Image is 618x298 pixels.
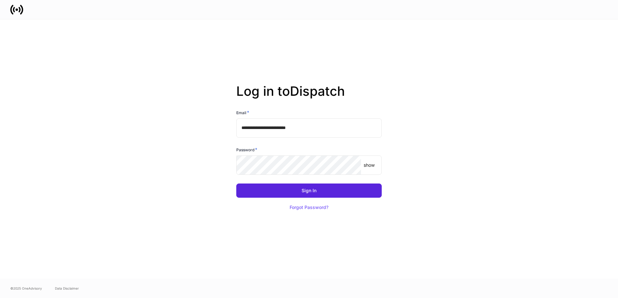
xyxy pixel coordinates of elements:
a: Data Disclaimer [55,286,79,291]
button: Forgot Password? [282,200,336,214]
button: Sign In [236,184,382,198]
p: show [364,162,375,168]
div: Forgot Password? [290,205,328,210]
h2: Log in to Dispatch [236,84,382,109]
div: Sign In [302,188,316,193]
span: © 2025 OneAdvisory [10,286,42,291]
h6: Password [236,146,257,153]
h6: Email [236,109,249,116]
